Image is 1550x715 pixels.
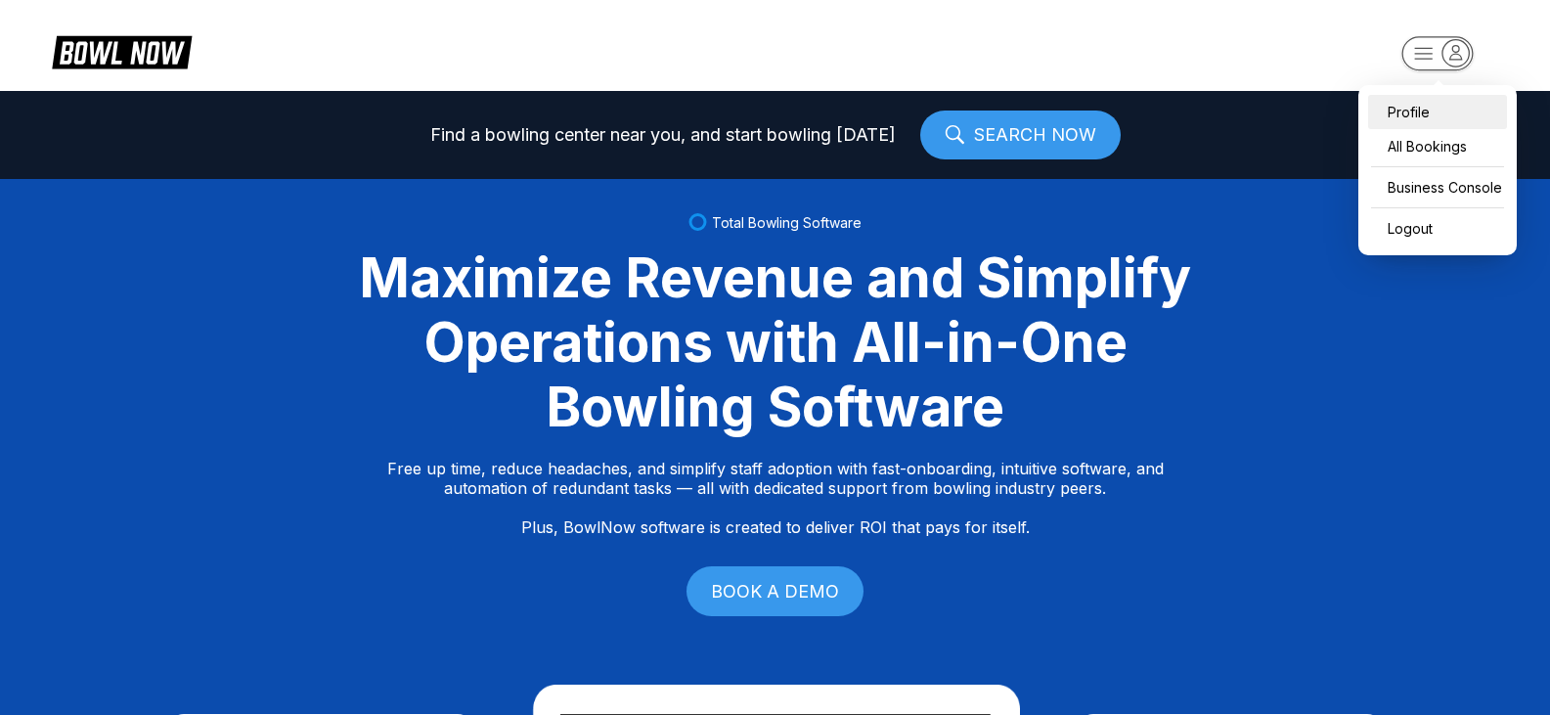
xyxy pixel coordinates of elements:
a: SEARCH NOW [920,111,1121,159]
a: BOOK A DEMO [686,566,864,616]
div: Maximize Revenue and Simplify Operations with All-in-One Bowling Software [335,246,1216,439]
a: Business Console [1368,170,1507,204]
button: Logout [1368,211,1507,246]
p: Free up time, reduce headaches, and simplify staff adoption with fast-onboarding, intuitive softw... [387,459,1164,537]
span: Find a bowling center near you, and start bowling [DATE] [430,125,896,145]
span: Total Bowling Software [712,214,862,231]
a: All Bookings [1368,129,1507,163]
a: Profile [1368,95,1507,129]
